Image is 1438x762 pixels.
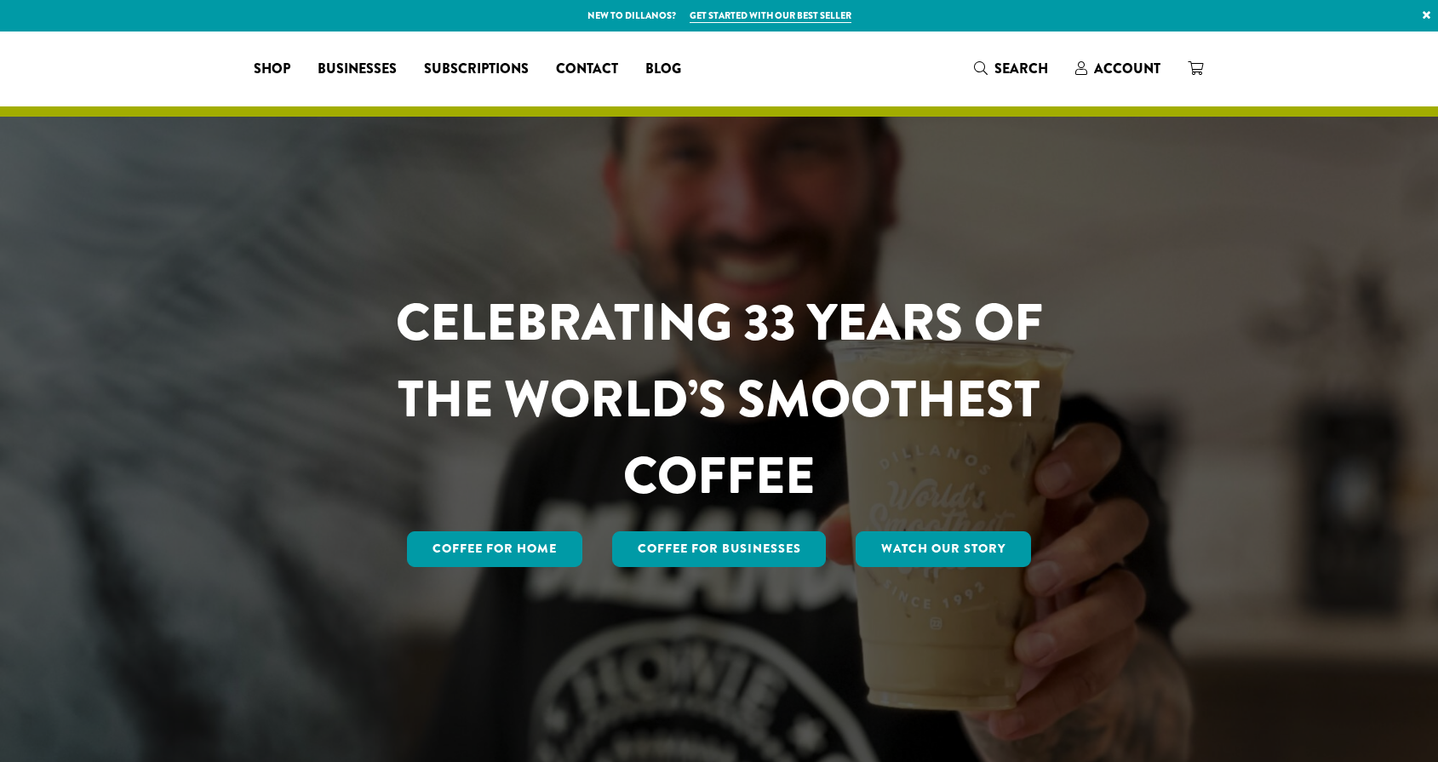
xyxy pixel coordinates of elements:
span: Contact [556,59,618,80]
span: Shop [254,59,290,80]
span: Businesses [318,59,397,80]
a: Search [960,54,1062,83]
a: Get started with our best seller [690,9,851,23]
a: Coffee For Businesses [612,531,827,567]
a: Watch Our Story [856,531,1031,567]
a: Coffee for Home [407,531,582,567]
span: Subscriptions [424,59,529,80]
h1: CELEBRATING 33 YEARS OF THE WORLD’S SMOOTHEST COFFEE [346,284,1093,514]
span: Blog [645,59,681,80]
span: Account [1094,59,1160,78]
a: Shop [240,55,304,83]
span: Search [994,59,1048,78]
